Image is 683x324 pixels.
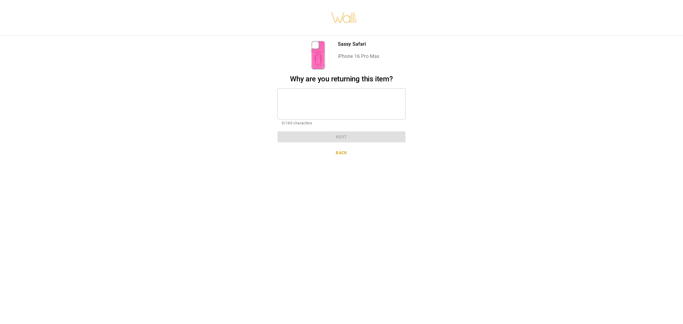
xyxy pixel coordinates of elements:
p: Sassy Safari [338,41,380,48]
img: walli-inc.myshopify.com [331,5,357,31]
h2: Why are you returning this item? [277,75,406,84]
button: Back [277,147,406,158]
p: iPhone 16 Pro Max [338,53,380,60]
p: 0/160 characters [282,120,401,126]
